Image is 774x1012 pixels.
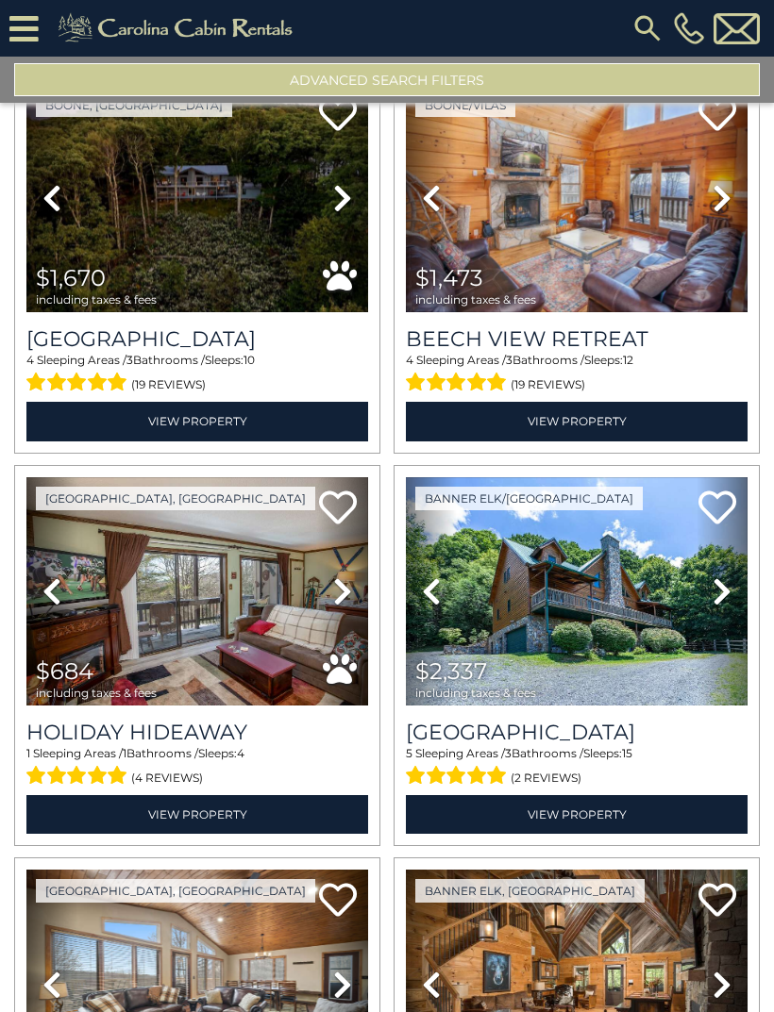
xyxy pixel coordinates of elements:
[36,264,106,291] span: $1,670
[406,477,748,706] img: thumbnail_163466707.jpeg
[415,687,536,699] span: including taxes & fees
[698,881,736,921] a: Add to favorites
[131,373,206,397] span: (19 reviews)
[406,402,748,440] a: View Property
[415,487,643,510] a: Banner Elk/[GEOGRAPHIC_DATA]
[623,353,633,367] span: 12
[415,264,483,291] span: $1,473
[406,326,748,352] a: Beech View Retreat
[415,93,515,117] a: Boone/Vilas
[26,353,34,367] span: 4
[126,353,133,367] span: 3
[406,720,748,745] h3: Sunset View Lodge
[631,11,665,45] img: search-regular.svg
[415,879,645,903] a: Banner Elk, [GEOGRAPHIC_DATA]
[415,293,536,306] span: including taxes & fees
[406,795,748,834] a: View Property
[14,63,760,96] button: Advanced Search Filters
[698,95,736,136] a: Add to favorites
[406,720,748,745] a: [GEOGRAPHIC_DATA]
[48,9,309,47] img: Khaki-logo.png
[36,293,157,306] span: including taxes & fees
[406,746,412,760] span: 5
[506,353,513,367] span: 3
[26,402,368,440] a: View Property
[505,746,512,760] span: 3
[622,746,632,760] span: 15
[406,745,748,790] div: Sleeping Areas / Bathrooms / Sleeps:
[237,746,244,760] span: 4
[36,93,232,117] a: Boone, [GEOGRAPHIC_DATA]
[511,373,585,397] span: (19 reviews)
[26,746,30,760] span: 1
[26,477,368,706] img: thumbnail_163267576.jpeg
[36,879,315,903] a: [GEOGRAPHIC_DATA], [GEOGRAPHIC_DATA]
[319,489,357,529] a: Add to favorites
[26,326,368,352] a: [GEOGRAPHIC_DATA]
[26,745,368,790] div: Sleeping Areas / Bathrooms / Sleeps:
[131,766,203,790] span: (4 reviews)
[319,881,357,921] a: Add to favorites
[26,84,368,313] img: thumbnail_169730688.jpeg
[406,353,413,367] span: 4
[244,353,255,367] span: 10
[26,352,368,397] div: Sleeping Areas / Bathrooms / Sleeps:
[36,657,93,685] span: $684
[406,352,748,397] div: Sleeping Areas / Bathrooms / Sleeps:
[415,657,487,685] span: $2,337
[319,95,357,136] a: Add to favorites
[406,84,748,313] img: thumbnail_163266397.jpeg
[26,720,368,745] a: Holiday Hideaway
[698,489,736,529] a: Add to favorites
[511,766,581,790] span: (2 reviews)
[36,687,157,699] span: including taxes & fees
[123,746,126,760] span: 1
[669,12,709,44] a: [PHONE_NUMBER]
[26,795,368,834] a: View Property
[36,487,315,510] a: [GEOGRAPHIC_DATA], [GEOGRAPHIC_DATA]
[26,326,368,352] h3: Longview Lodge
